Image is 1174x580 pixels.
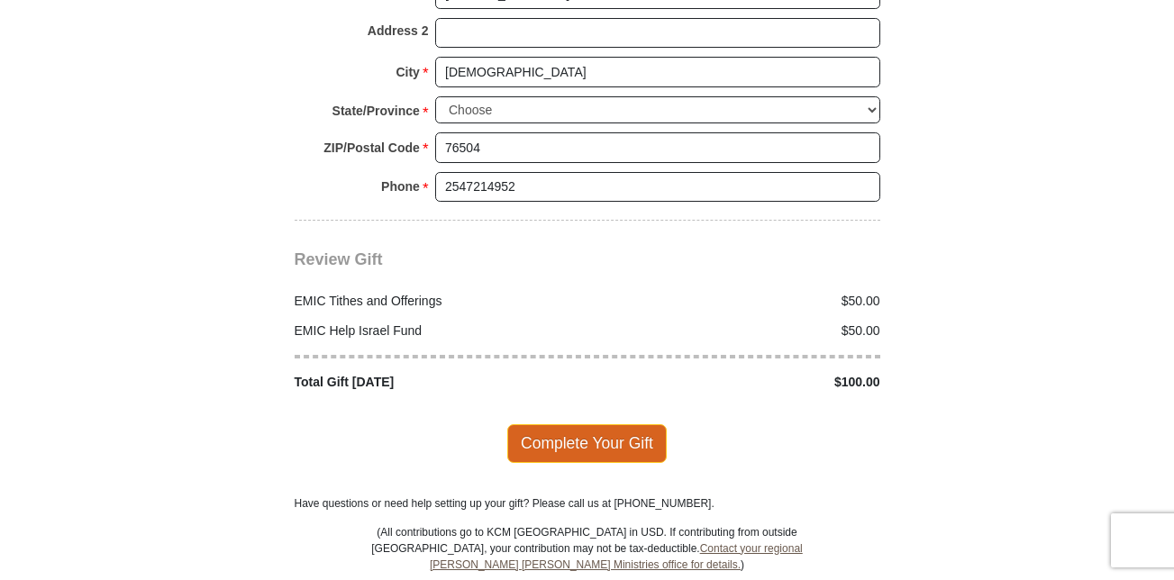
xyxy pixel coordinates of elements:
span: Review Gift [295,250,383,268]
a: Contact your regional [PERSON_NAME] [PERSON_NAME] Ministries office for details. [430,542,803,571]
p: Have questions or need help setting up your gift? Please call us at [PHONE_NUMBER]. [295,495,880,512]
div: $50.00 [587,322,890,340]
strong: ZIP/Postal Code [323,135,420,160]
strong: City [396,59,419,85]
div: $50.00 [587,292,890,311]
div: $100.00 [587,373,890,392]
span: Complete Your Gift [507,424,667,462]
strong: Phone [381,174,420,199]
div: Total Gift [DATE] [285,373,587,392]
strong: Address 2 [368,18,429,43]
div: EMIC Help Israel Fund [285,322,587,340]
strong: State/Province [332,98,420,123]
div: EMIC Tithes and Offerings [285,292,587,311]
